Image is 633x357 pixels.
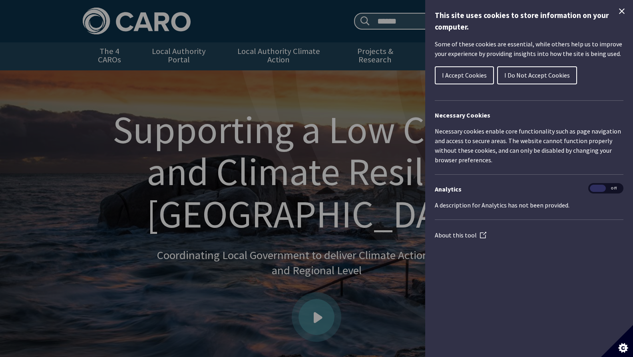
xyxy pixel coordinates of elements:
[435,231,486,239] a: About this tool
[435,110,623,120] h2: Necessary Cookies
[435,200,623,210] p: A description for Analytics has not been provided.
[606,185,622,192] span: Off
[435,10,623,33] h1: This site uses cookies to store information on your computer.
[601,325,633,357] button: Set cookie preferences
[435,184,623,194] h3: Analytics
[504,71,570,79] span: I Do Not Accept Cookies
[590,185,606,192] span: On
[435,66,494,84] button: I Accept Cookies
[435,126,623,165] p: Necessary cookies enable core functionality such as page navigation and access to secure areas. T...
[442,71,487,79] span: I Accept Cookies
[435,39,623,58] p: Some of these cookies are essential, while others help us to improve your experience by providing...
[617,6,627,16] button: Close Cookie Control
[497,66,577,84] button: I Do Not Accept Cookies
